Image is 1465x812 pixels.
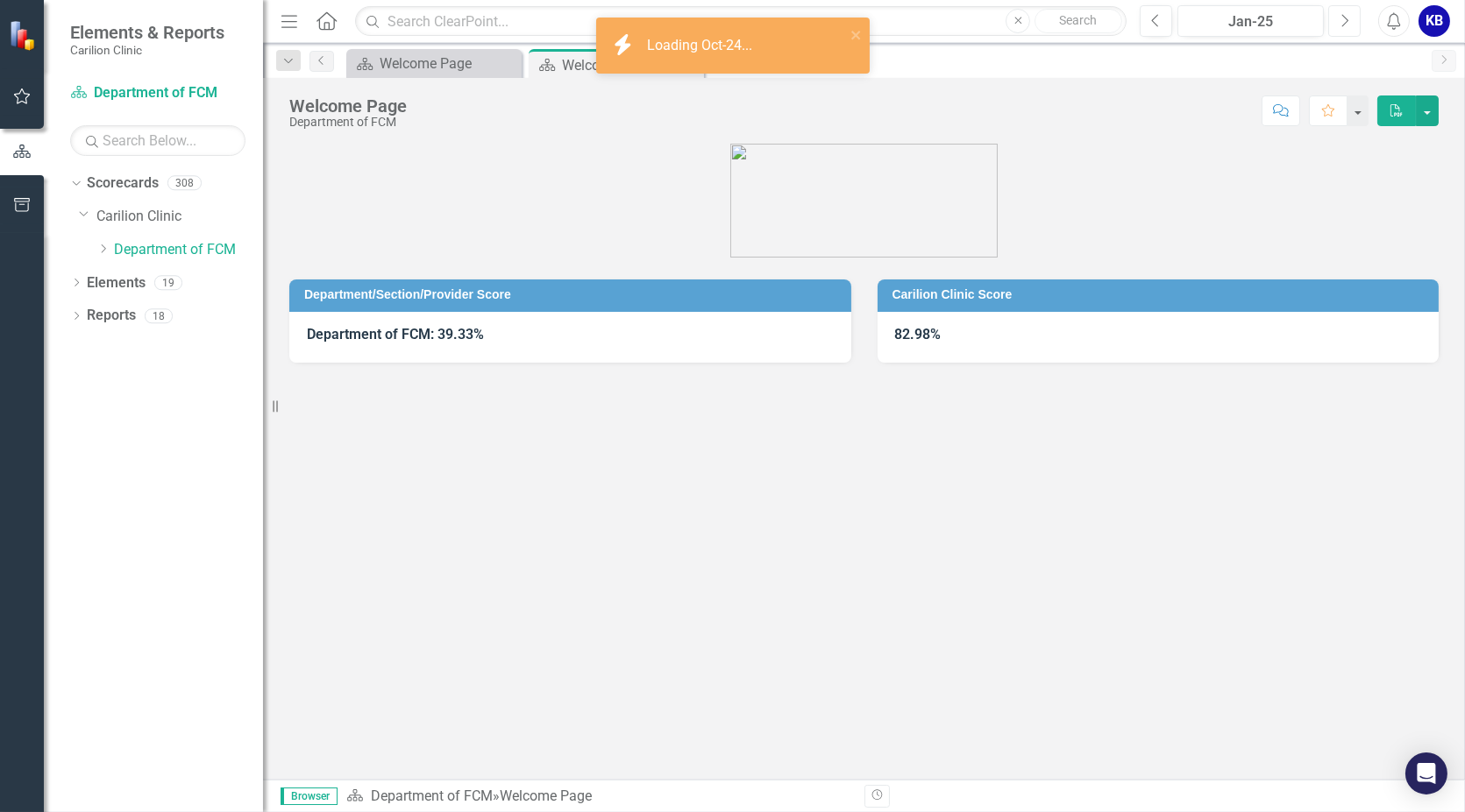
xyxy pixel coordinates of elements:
div: Welcome Page [380,53,517,74]
div: Department of FCM [289,116,407,129]
button: KB [1419,5,1450,37]
span: Browser [281,787,338,805]
div: 19 [154,275,182,290]
strong: Department of FCM: 39.33% [307,326,484,342]
div: Jan-25 [1184,11,1318,32]
strong: 82.98% [895,326,942,342]
button: Search [1035,9,1122,33]
a: Carilion Clinic [96,207,263,227]
div: Loading Oct-24... [647,36,757,56]
h3: Department/Section/Provider Score [304,288,843,301]
div: » [346,787,851,807]
a: Department of FCM [114,240,263,260]
small: Carilion Clinic [70,43,224,57]
div: Welcome Page [500,787,592,804]
a: Elements [87,273,146,293]
a: Reports [87,306,136,326]
a: Department of FCM [371,787,493,804]
button: close [850,25,863,45]
div: Welcome Page [289,96,407,116]
h3: Carilion Clinic Score [893,288,1431,301]
div: 308 [167,176,202,191]
div: Open Intercom Messenger [1405,752,1447,794]
input: Search ClearPoint... [355,6,1127,37]
img: carilion%20clinic%20logo%202.0.png [730,144,998,258]
a: Department of FCM [70,83,245,103]
a: Welcome Page [351,53,517,74]
button: Jan-25 [1177,5,1324,37]
input: Search Below... [70,125,245,156]
span: Search [1060,13,1098,27]
span: Elements & Reports [70,22,224,43]
img: ClearPoint Strategy [9,19,39,50]
a: Scorecards [87,173,159,194]
div: 18 [145,308,173,323]
div: Welcome Page [562,54,700,76]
